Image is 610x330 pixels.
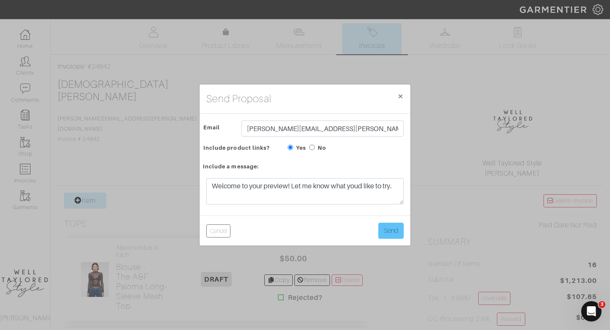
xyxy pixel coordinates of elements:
[206,91,272,106] h4: Send Proposal
[599,301,605,308] span: 3
[378,223,404,239] button: Send
[318,144,326,152] label: No
[203,121,220,134] span: Email
[203,160,259,173] span: Include a message:
[397,90,404,102] span: ×
[206,224,230,238] button: Cancel
[296,144,306,152] label: Yes
[581,301,602,322] iframe: Intercom live chat
[203,142,270,154] span: Include product links?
